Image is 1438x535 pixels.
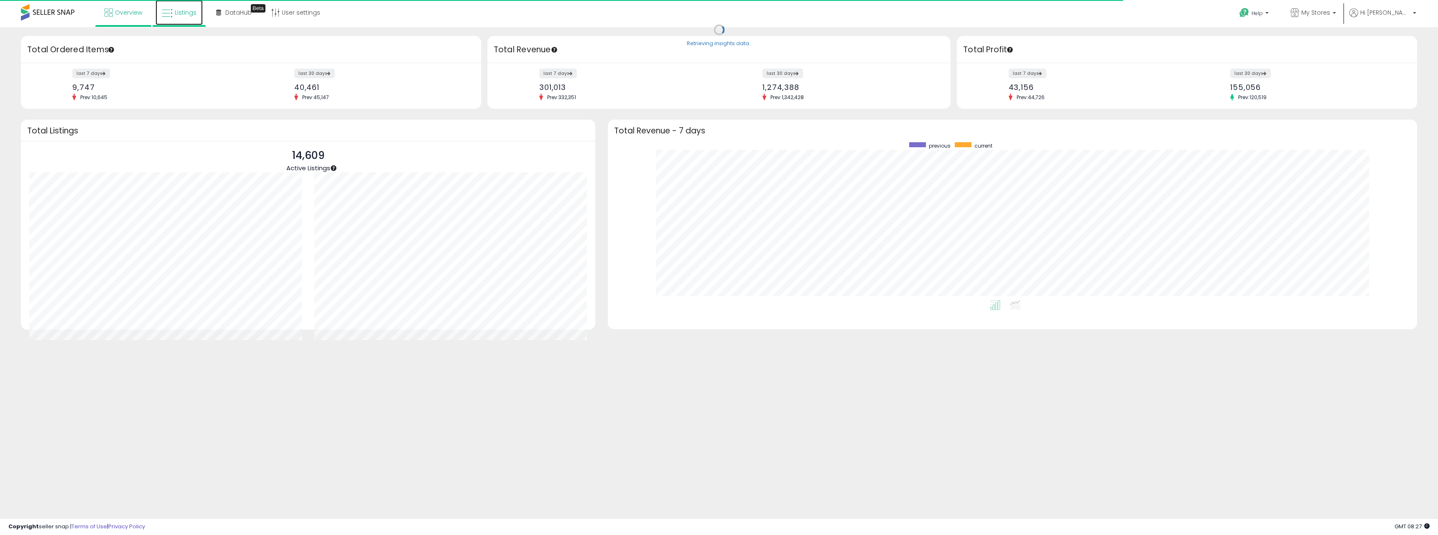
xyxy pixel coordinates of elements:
div: 155,056 [1230,83,1402,92]
div: 9,747 [72,83,245,92]
div: 1,274,388 [762,83,936,92]
div: Tooltip anchor [330,164,337,172]
span: My Stores [1301,8,1330,17]
h3: Total Ordered Items [27,44,475,56]
i: Get Help [1239,8,1249,18]
div: Tooltip anchor [1006,46,1014,54]
div: Tooltip anchor [551,46,558,54]
h3: Total Listings [27,128,589,134]
span: Hi [PERSON_NAME] [1360,8,1410,17]
span: Prev: 120,519 [1234,94,1271,101]
a: Hi [PERSON_NAME] [1349,8,1416,27]
span: Overview [115,8,142,17]
span: previous [929,142,951,149]
label: last 30 days [294,69,335,78]
span: Prev: 45,147 [298,94,333,101]
p: 14,609 [286,148,330,164]
label: last 7 days [72,69,110,78]
span: Listings [175,8,196,17]
span: DataHub [225,8,252,17]
a: Help [1233,1,1277,27]
h3: Total Profit [963,44,1411,56]
h3: Total Revenue - 7 days [614,128,1411,134]
div: 43,156 [1009,83,1181,92]
label: last 30 days [762,69,803,78]
span: Prev: 1,342,428 [766,94,808,101]
span: Prev: 10,645 [76,94,112,101]
div: Tooltip anchor [107,46,115,54]
span: Active Listings [286,164,330,172]
label: last 30 days [1230,69,1271,78]
div: Retrieving insights data.. [687,40,752,48]
div: 40,461 [294,83,467,92]
span: Prev: 44,726 [1012,94,1049,101]
h3: Total Revenue [494,44,944,56]
div: 301,013 [539,83,713,92]
span: Prev: 332,351 [543,94,580,101]
span: current [974,142,992,149]
label: last 7 days [539,69,577,78]
div: Tooltip anchor [251,4,265,13]
span: Help [1252,10,1263,17]
label: last 7 days [1009,69,1046,78]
